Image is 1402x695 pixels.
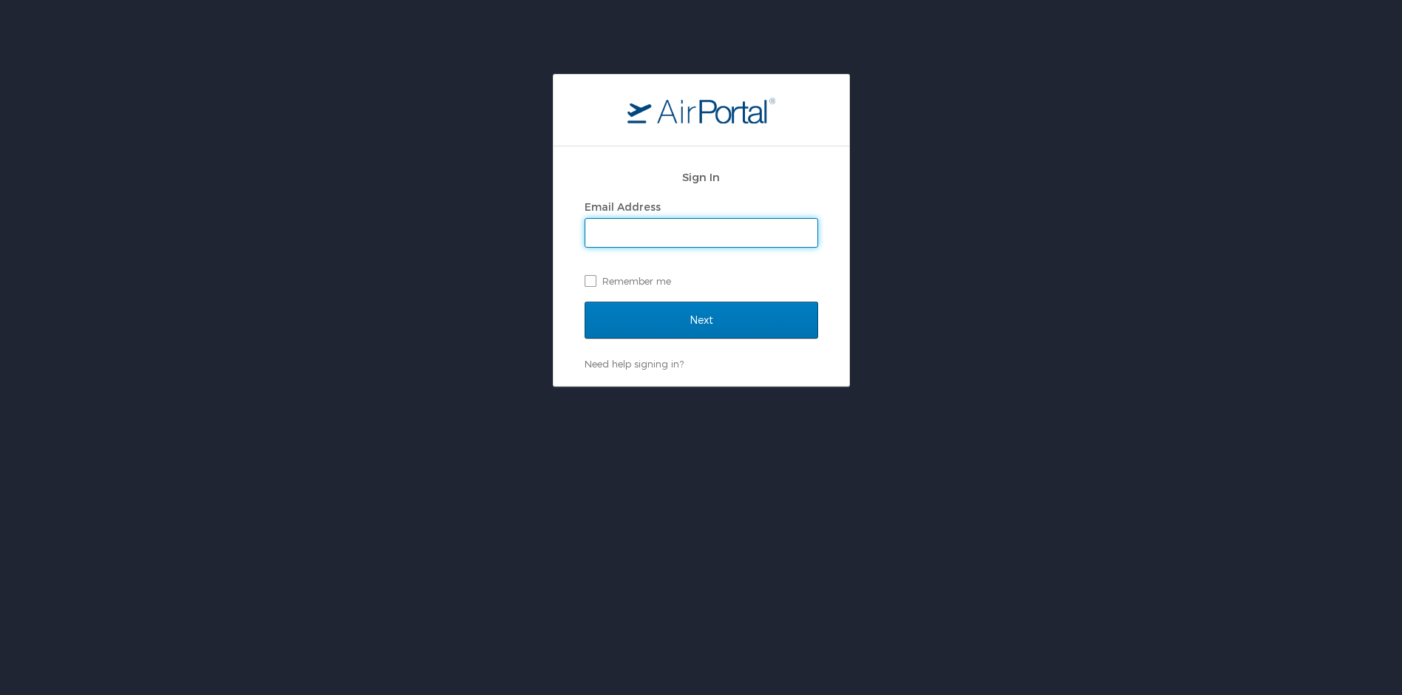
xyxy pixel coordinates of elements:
label: Remember me [585,270,818,292]
label: Email Address [585,200,661,213]
h2: Sign In [585,169,818,186]
input: Next [585,302,818,339]
img: logo [627,97,775,123]
a: Need help signing in? [585,358,684,370]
